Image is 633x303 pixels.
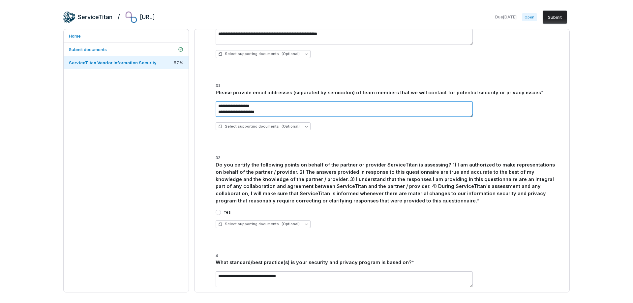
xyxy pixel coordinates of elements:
a: Home [64,29,189,43]
span: Select supporting documents [218,124,300,129]
div: Please provide email addresses (separated by semicolon) of team members that we will contact for ... [216,89,556,96]
span: Submit documents [69,47,107,52]
span: 57 % [174,60,183,66]
div: What standard/best practice(s) is your security and privacy program is based on? [216,259,556,266]
h2: ServiceTitan [78,13,112,21]
h2: / [118,11,120,21]
span: (Optional) [282,51,300,56]
label: Yes [224,210,231,215]
h2: [URL] [140,13,155,21]
span: Open [522,13,537,21]
a: Submit documents [64,43,189,56]
span: 31 [216,84,220,88]
div: Do you certify the following points on behalf of the partner or provider ServiceTitan is assessin... [216,161,556,204]
span: (Optional) [282,222,300,227]
span: Select supporting documents [218,222,300,227]
span: 32 [216,156,220,161]
span: (Optional) [282,124,300,129]
span: Select supporting documents [218,51,300,56]
button: Submit [543,11,567,24]
a: ServiceTitan Vendor Information Security57% [64,56,189,69]
span: ServiceTitan Vendor Information Security [69,60,157,65]
span: Due [DATE] [495,15,517,20]
span: 4 [216,254,218,258]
